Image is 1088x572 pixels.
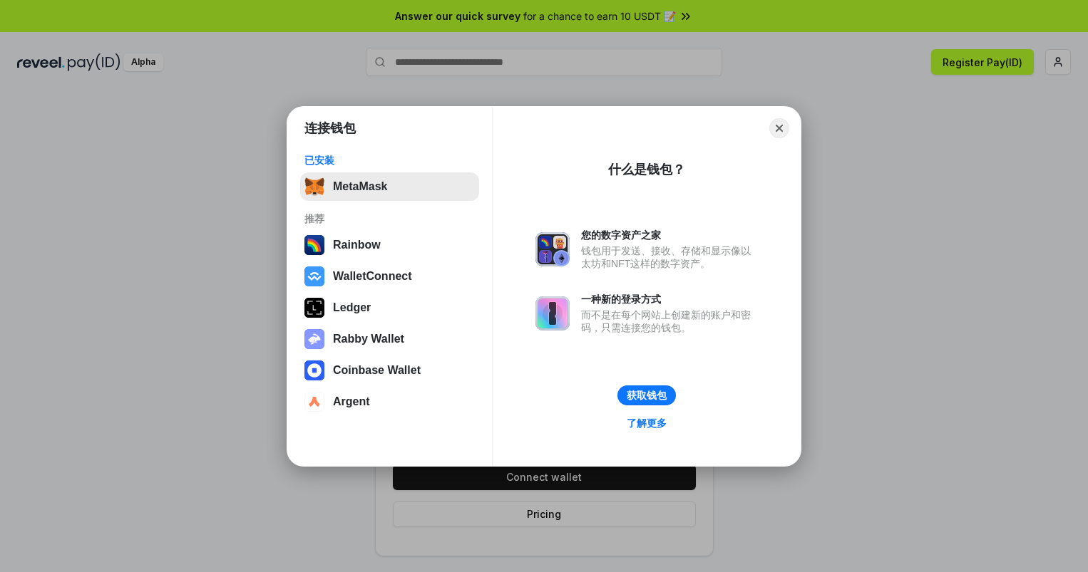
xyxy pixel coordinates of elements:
h1: 连接钱包 [304,120,356,137]
div: 已安装 [304,154,475,167]
div: 您的数字资产之家 [581,229,758,241]
a: 了解更多 [618,414,675,432]
button: MetaMask [300,172,479,201]
div: Coinbase Wallet [333,364,421,377]
button: Rabby Wallet [300,325,479,353]
button: Coinbase Wallet [300,356,479,385]
img: svg+xml,%3Csvg%20width%3D%2228%22%20height%3D%2228%22%20viewBox%3D%220%200%2028%2028%22%20fill%3D... [304,360,324,380]
img: svg+xml,%3Csvg%20width%3D%2228%22%20height%3D%2228%22%20viewBox%3D%220%200%2028%2028%22%20fill%3D... [304,266,324,286]
button: Argent [300,388,479,416]
img: svg+xml,%3Csvg%20xmlns%3D%22http%3A%2F%2Fwww.w3.org%2F2000%2Fsvg%22%20width%3D%2228%22%20height%3... [304,298,324,318]
button: Rainbow [300,231,479,259]
div: 获取钱包 [627,389,667,402]
div: 而不是在每个网站上创建新的账户和密码，只需连接您的钱包。 [581,308,758,334]
div: WalletConnect [333,270,412,283]
div: 了解更多 [627,417,667,430]
div: 一种新的登录方式 [581,293,758,306]
img: svg+xml,%3Csvg%20fill%3D%22none%22%20height%3D%2233%22%20viewBox%3D%220%200%2035%2033%22%20width%... [304,177,324,197]
div: MetaMask [333,180,387,193]
img: svg+xml,%3Csvg%20xmlns%3D%22http%3A%2F%2Fwww.w3.org%2F2000%2Fsvg%22%20fill%3D%22none%22%20viewBox... [304,329,324,349]
img: svg+xml,%3Csvg%20xmlns%3D%22http%3A%2F%2Fwww.w3.org%2F2000%2Fsvg%22%20fill%3D%22none%22%20viewBox... [535,232,570,266]
button: 获取钱包 [617,385,676,405]
div: 钱包用于发送、接收、存储和显示像以太坊和NFT这样的数字资产。 [581,244,758,270]
button: WalletConnect [300,262,479,291]
button: Ledger [300,293,479,322]
div: 推荐 [304,212,475,225]
div: 什么是钱包？ [608,161,685,178]
div: Argent [333,395,370,408]
div: Rabby Wallet [333,333,404,345]
img: svg+xml,%3Csvg%20width%3D%22120%22%20height%3D%22120%22%20viewBox%3D%220%200%20120%20120%22%20fil... [304,235,324,255]
button: Close [769,118,789,138]
img: svg+xml,%3Csvg%20xmlns%3D%22http%3A%2F%2Fwww.w3.org%2F2000%2Fsvg%22%20fill%3D%22none%22%20viewBox... [535,296,570,331]
img: svg+xml,%3Csvg%20width%3D%2228%22%20height%3D%2228%22%20viewBox%3D%220%200%2028%2028%22%20fill%3D... [304,392,324,412]
div: Ledger [333,301,371,314]
div: Rainbow [333,239,381,251]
